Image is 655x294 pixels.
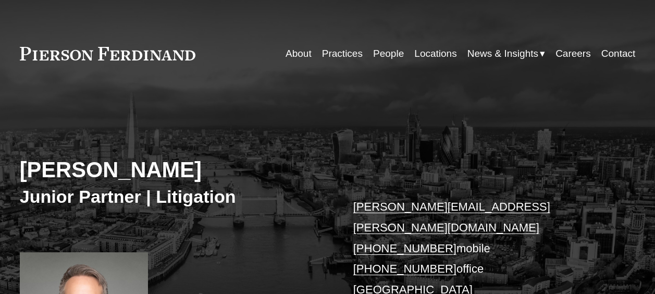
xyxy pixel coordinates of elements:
a: [PHONE_NUMBER] [353,262,456,275]
a: Careers [555,44,591,64]
h3: Junior Partner | Litigation [20,186,328,207]
a: Locations [414,44,456,64]
a: [PHONE_NUMBER] [353,242,456,255]
a: Practices [322,44,363,64]
a: People [373,44,404,64]
span: News & Insights [467,45,538,63]
a: [PERSON_NAME][EMAIL_ADDRESS][PERSON_NAME][DOMAIN_NAME] [353,200,550,234]
h2: [PERSON_NAME] [20,157,328,183]
a: folder dropdown [467,44,545,64]
a: Contact [601,44,635,64]
a: About [286,44,312,64]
